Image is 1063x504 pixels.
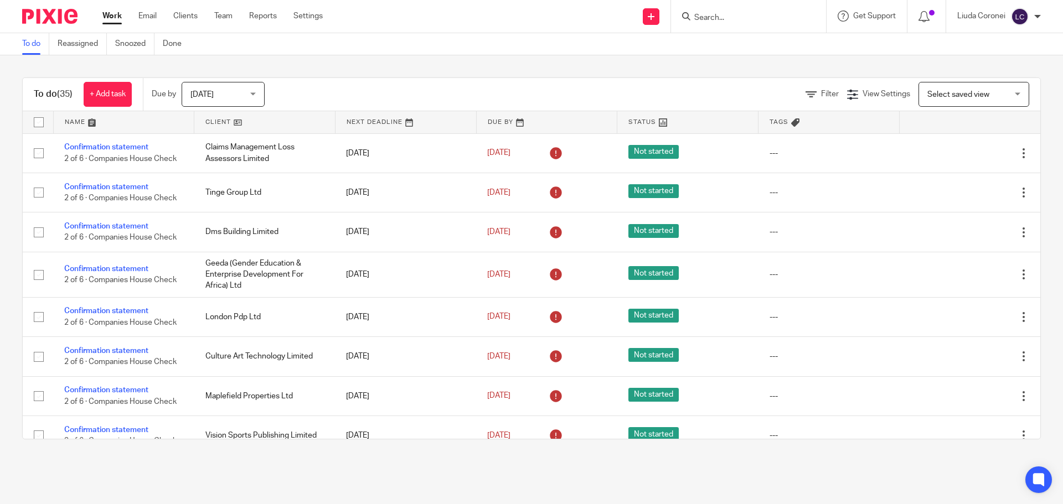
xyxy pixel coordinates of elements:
[58,33,107,55] a: Reassigned
[64,222,148,230] a: Confirmation statement
[335,212,476,252] td: [DATE]
[770,391,889,402] div: ---
[927,91,989,98] span: Select saved view
[64,265,148,273] a: Confirmation statement
[487,149,510,157] span: [DATE]
[821,90,839,98] span: Filter
[64,194,177,202] span: 2 of 6 · Companies House Check
[628,224,679,238] span: Not started
[628,145,679,159] span: Not started
[335,415,476,455] td: [DATE]
[163,33,190,55] a: Done
[84,82,132,107] a: + Add task
[64,234,177,242] span: 2 of 6 · Companies House Check
[64,183,148,191] a: Confirmation statement
[249,11,277,22] a: Reports
[64,358,177,366] span: 2 of 6 · Companies House Check
[628,184,679,198] span: Not started
[335,337,476,376] td: [DATE]
[487,392,510,400] span: [DATE]
[64,143,148,151] a: Confirmation statement
[64,398,177,406] span: 2 of 6 · Companies House Check
[194,297,336,336] td: London Pdp Ltd
[487,228,510,236] span: [DATE]
[853,12,896,20] span: Get Support
[770,148,889,159] div: ---
[194,173,336,212] td: Tinge Group Ltd
[152,89,176,100] p: Due by
[214,11,233,22] a: Team
[863,90,910,98] span: View Settings
[335,133,476,173] td: [DATE]
[770,119,788,125] span: Tags
[194,337,336,376] td: Culture Art Technology Limited
[194,376,336,415] td: Maplefield Properties Ltd
[335,376,476,415] td: [DATE]
[770,351,889,362] div: ---
[194,252,336,297] td: Geeda (Gender Education & Enterprise Development For Africa) Ltd
[770,311,889,323] div: ---
[173,11,198,22] a: Clients
[22,33,49,55] a: To do
[194,133,336,173] td: Claims Management Loss Assessors Limited
[335,252,476,297] td: [DATE]
[64,319,177,326] span: 2 of 6 · Companies House Check
[693,13,793,23] input: Search
[1011,8,1029,25] img: svg%3E
[64,276,177,284] span: 2 of 6 · Companies House Check
[628,309,679,323] span: Not started
[34,89,73,100] h1: To do
[64,307,148,315] a: Confirmation statement
[770,269,889,280] div: ---
[628,266,679,280] span: Not started
[770,430,889,441] div: ---
[628,427,679,441] span: Not started
[194,212,336,252] td: Dms Building Limited
[770,226,889,237] div: ---
[64,437,177,445] span: 2 of 6 · Companies House Check
[487,313,510,321] span: [DATE]
[487,271,510,278] span: [DATE]
[64,426,148,434] a: Confirmation statement
[22,9,78,24] img: Pixie
[64,386,148,394] a: Confirmation statement
[115,33,154,55] a: Snoozed
[487,352,510,360] span: [DATE]
[335,297,476,336] td: [DATE]
[102,11,122,22] a: Work
[770,187,889,198] div: ---
[957,11,1005,22] p: Liuda Coronei
[628,348,679,362] span: Not started
[194,415,336,455] td: Vision Sports Publishing Limited
[335,173,476,212] td: [DATE]
[293,11,323,22] a: Settings
[138,11,157,22] a: Email
[57,90,73,98] span: (35)
[190,91,214,98] span: [DATE]
[487,189,510,196] span: [DATE]
[64,155,177,163] span: 2 of 6 · Companies House Check
[628,388,679,402] span: Not started
[64,347,148,355] a: Confirmation statement
[487,432,510,439] span: [DATE]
